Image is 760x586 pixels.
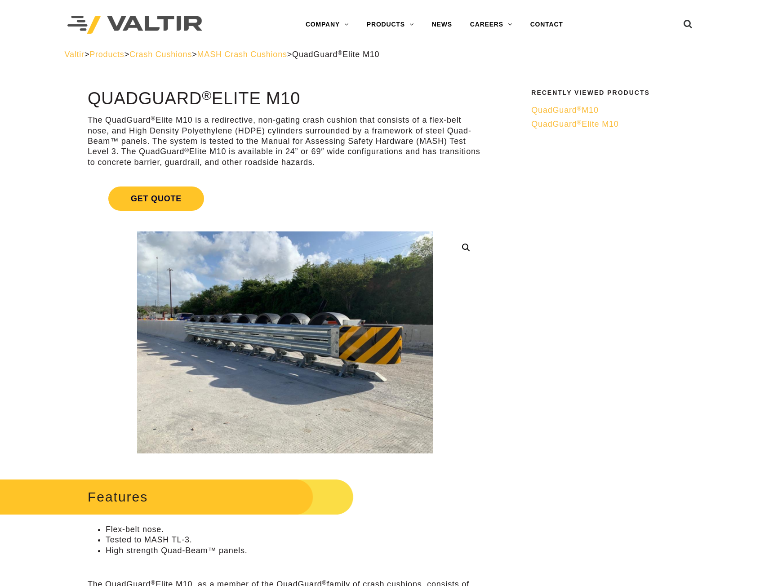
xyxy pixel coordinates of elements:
a: COMPANY [297,16,358,34]
a: Crash Cushions [129,50,192,59]
h1: QuadGuard Elite M10 [88,89,482,108]
li: Flex-belt nose. [106,524,482,535]
span: Get Quote [108,186,204,211]
a: QuadGuard®M10 [531,105,690,115]
span: QuadGuard M10 [531,106,598,115]
a: Get Quote [88,176,482,222]
span: QuadGuard Elite M10 [531,120,618,129]
sup: ® [338,49,342,56]
li: High strength Quad-Beam™ panels. [106,546,482,556]
a: CONTACT [521,16,572,34]
a: MASH Crash Cushions [197,50,287,59]
a: Valtir [64,50,84,59]
a: NEWS [423,16,461,34]
a: PRODUCTS [358,16,423,34]
img: Valtir [67,16,202,34]
sup: ® [151,115,156,122]
sup: ® [184,147,189,154]
span: QuadGuard Elite M10 [292,50,379,59]
sup: ® [322,579,327,586]
a: CAREERS [461,16,521,34]
li: Tested to MASH TL-3. [106,535,482,545]
a: Products [89,50,124,59]
sup: ® [151,579,156,586]
sup: ® [577,119,582,126]
h2: Recently Viewed Products [531,89,690,96]
sup: ® [202,88,212,102]
sup: ® [577,105,582,112]
div: > > > > [64,49,695,60]
p: The QuadGuard Elite M10 is a redirective, non-gating crash cushion that consists of a flex-belt n... [88,115,482,168]
a: QuadGuard®Elite M10 [531,119,690,129]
